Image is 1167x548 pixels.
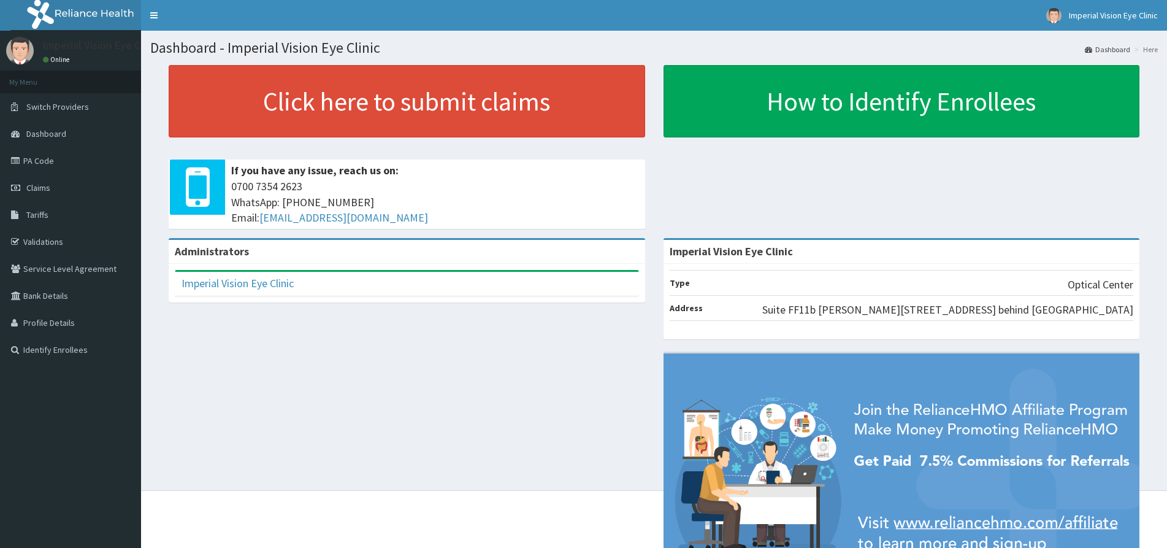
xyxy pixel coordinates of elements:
p: Optical Center [1068,277,1133,293]
span: Tariffs [26,209,48,220]
span: Switch Providers [26,101,89,112]
a: [EMAIL_ADDRESS][DOMAIN_NAME] [259,210,428,225]
a: Online [43,55,72,64]
b: Administrators [175,244,249,258]
b: If you have any issue, reach us on: [231,163,399,177]
a: Click here to submit claims [169,65,645,137]
span: Dashboard [26,128,66,139]
a: Imperial Vision Eye Clinic [182,276,294,290]
span: Imperial Vision Eye Clinic [1069,10,1158,21]
h1: Dashboard - Imperial Vision Eye Clinic [150,40,1158,56]
strong: Imperial Vision Eye Clinic [670,244,793,258]
img: User Image [6,37,34,64]
li: Here [1131,44,1158,55]
span: Claims [26,182,50,193]
span: 0700 7354 2623 WhatsApp: [PHONE_NUMBER] Email: [231,179,639,226]
p: Suite FF11b [PERSON_NAME][STREET_ADDRESS] behind [GEOGRAPHIC_DATA] [762,302,1133,318]
b: Address [670,303,703,314]
p: Imperial Vision Eye Clinic [43,40,160,51]
img: User Image [1046,8,1062,23]
a: Dashboard [1085,44,1130,55]
a: How to Identify Enrollees [664,65,1140,137]
b: Type [670,277,690,288]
